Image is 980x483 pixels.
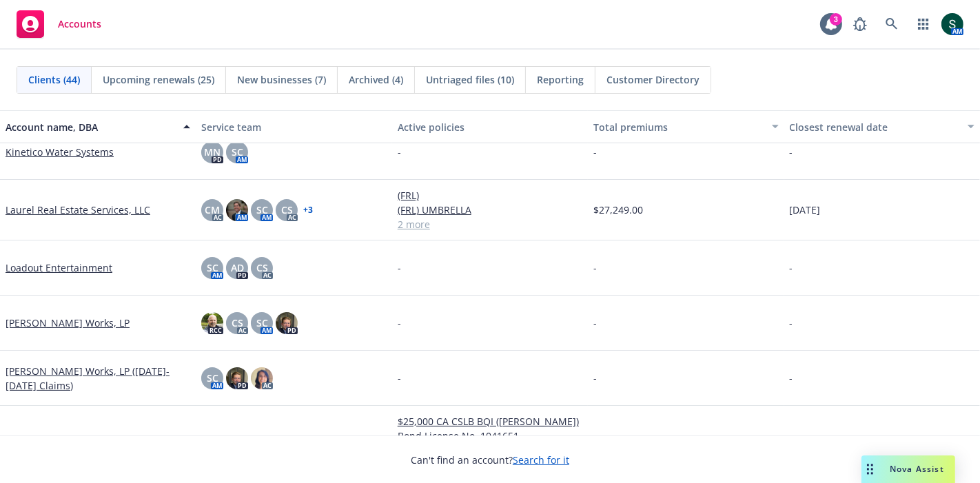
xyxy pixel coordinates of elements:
span: CS [281,203,293,217]
div: Active policies [398,120,582,134]
button: Active policies [392,110,588,143]
span: CS [232,316,243,330]
a: Search for it [513,453,569,466]
span: - [593,371,597,385]
span: Archived (4) [349,72,403,87]
span: SC [207,371,218,385]
span: SC [256,316,268,330]
div: 3 [830,13,842,25]
span: MN [204,145,221,159]
span: - [593,316,597,330]
img: photo [226,199,248,221]
img: photo [251,367,273,389]
span: Nova Assist [890,463,944,475]
a: (FRL) UMBRELLA [398,203,582,217]
a: 2 more [398,217,582,232]
span: - [593,260,597,275]
div: Closest renewal date [790,120,959,134]
a: + 3 [303,206,313,214]
div: Service team [201,120,386,134]
span: - [790,316,793,330]
span: Untriaged files (10) [426,72,514,87]
span: - [790,371,793,385]
span: Upcoming renewals (25) [103,72,214,87]
span: Accounts [58,19,101,30]
span: SC [207,260,218,275]
span: - [398,260,401,275]
a: Accounts [11,5,107,43]
img: photo [201,312,223,334]
span: New businesses (7) [237,72,326,87]
div: Drag to move [861,455,879,483]
span: SC [232,145,243,159]
a: Laurel Real Estate Services, LLC [6,203,150,217]
span: - [398,316,401,330]
a: Loadout Entertainment [6,260,112,275]
a: $25,000 CA CSLB BQI ([PERSON_NAME]) Bond License No. 1041651 [398,414,582,443]
button: Total premiums [588,110,784,143]
a: Search [878,10,906,38]
span: - [790,145,793,159]
button: Closest renewal date [784,110,980,143]
img: photo [941,13,963,35]
span: CM [205,203,220,217]
img: photo [276,312,298,334]
span: - [398,145,401,159]
a: Switch app [910,10,937,38]
span: [DATE] [790,203,821,217]
a: Report a Bug [846,10,874,38]
a: (FRL) [398,188,582,203]
a: Kinetico Water Systems [6,145,114,159]
span: $27,249.00 [593,203,643,217]
span: Customer Directory [606,72,700,87]
span: Clients (44) [28,72,80,87]
button: Service team [196,110,391,143]
span: - [398,371,401,385]
a: [PERSON_NAME] Works, LP [6,316,130,330]
div: Total premiums [593,120,763,134]
span: Can't find an account? [411,453,569,467]
span: Reporting [537,72,584,87]
span: - [790,260,793,275]
img: photo [226,367,248,389]
button: Nova Assist [861,455,955,483]
span: SC [256,203,268,217]
span: AD [231,260,244,275]
a: [PERSON_NAME] Works, LP ([DATE]-[DATE] Claims) [6,364,190,393]
span: - [593,145,597,159]
div: Account name, DBA [6,120,175,134]
span: CS [256,260,268,275]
